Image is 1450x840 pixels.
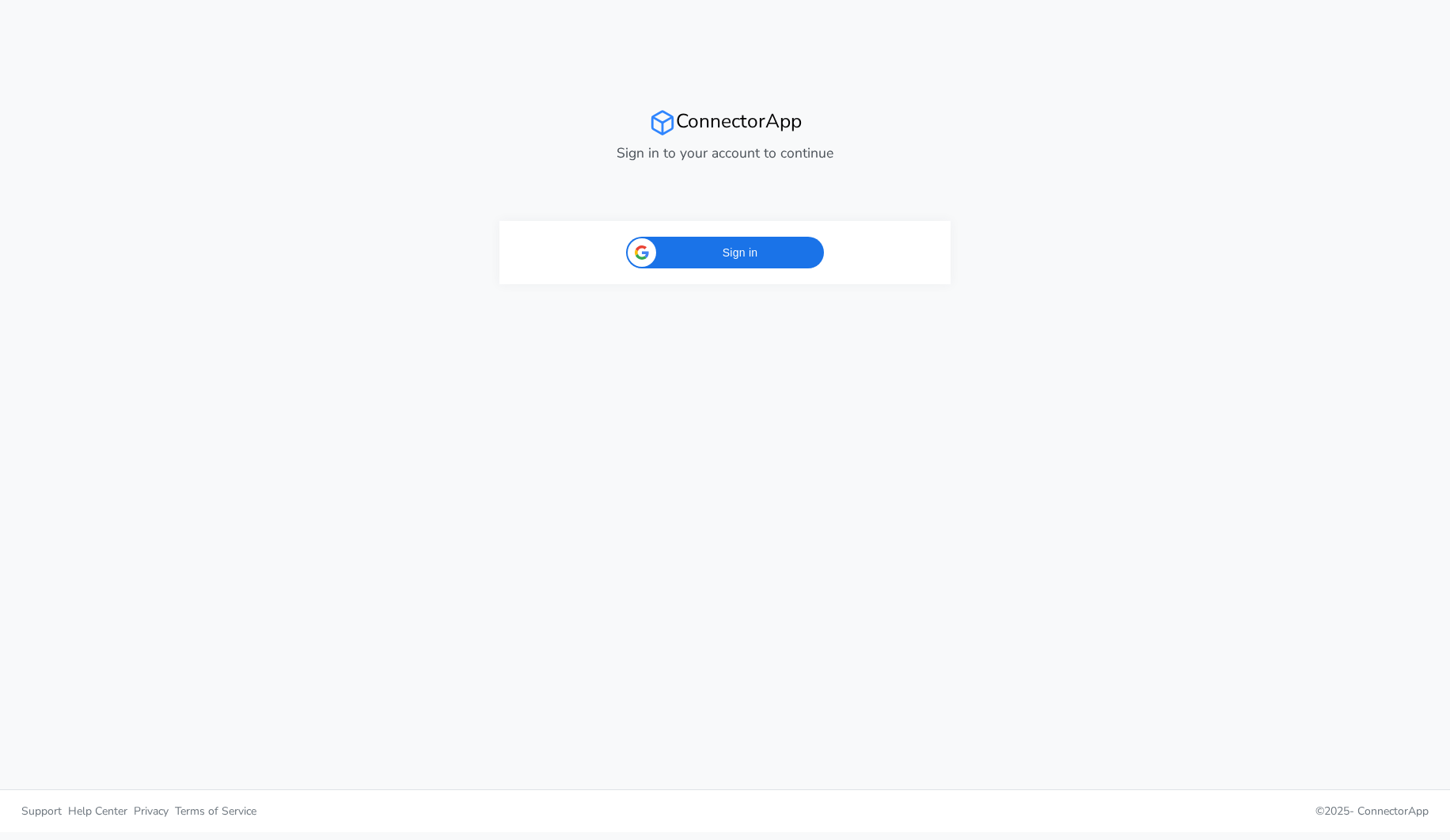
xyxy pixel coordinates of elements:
span: Privacy [134,804,169,819]
span: Sign in [666,245,814,261]
span: Support [21,804,62,819]
p: Sign in to your account to continue [499,143,951,163]
span: Terms of Service [175,804,256,819]
h2: ConnectorApp [499,109,951,136]
div: Sign in [626,237,824,268]
span: Help Center [68,804,127,819]
p: © 2025 - [737,803,1429,819]
span: ConnectorApp [1357,804,1429,819]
